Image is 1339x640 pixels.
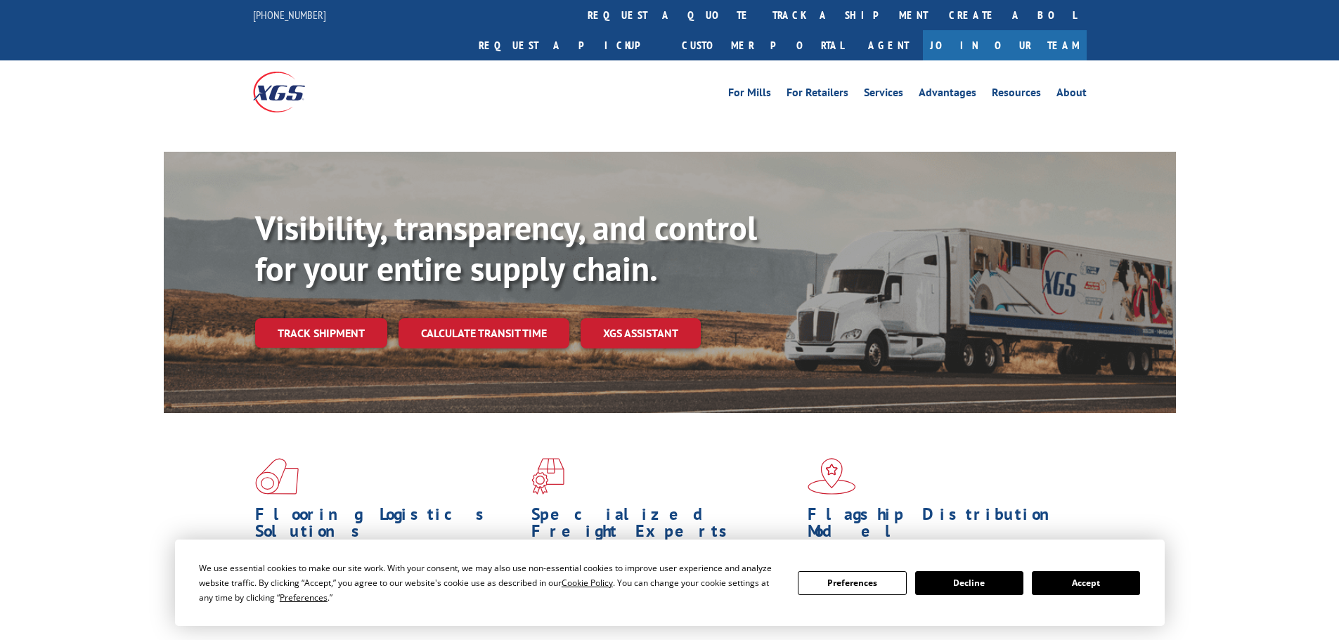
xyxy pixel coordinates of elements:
[255,318,387,348] a: Track shipment
[808,458,856,495] img: xgs-icon-flagship-distribution-model-red
[728,87,771,103] a: For Mills
[787,87,848,103] a: For Retailers
[798,571,906,595] button: Preferences
[671,30,854,60] a: Customer Portal
[531,506,797,547] h1: Specialized Freight Experts
[1056,87,1087,103] a: About
[253,8,326,22] a: [PHONE_NUMBER]
[468,30,671,60] a: Request a pickup
[255,206,757,290] b: Visibility, transparency, and control for your entire supply chain.
[562,577,613,589] span: Cookie Policy
[280,592,328,603] span: Preferences
[255,458,299,495] img: xgs-icon-total-supply-chain-intelligence-red
[255,506,521,547] h1: Flooring Logistics Solutions
[915,571,1023,595] button: Decline
[531,458,564,495] img: xgs-icon-focused-on-flooring-red
[199,561,781,605] div: We use essential cookies to make our site work. With your consent, we may also use non-essential ...
[399,318,569,348] a: Calculate transit time
[923,30,1087,60] a: Join Our Team
[854,30,923,60] a: Agent
[581,318,701,348] a: XGS ASSISTANT
[808,506,1073,547] h1: Flagship Distribution Model
[992,87,1041,103] a: Resources
[919,87,976,103] a: Advantages
[175,540,1165,626] div: Cookie Consent Prompt
[864,87,903,103] a: Services
[1032,571,1140,595] button: Accept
